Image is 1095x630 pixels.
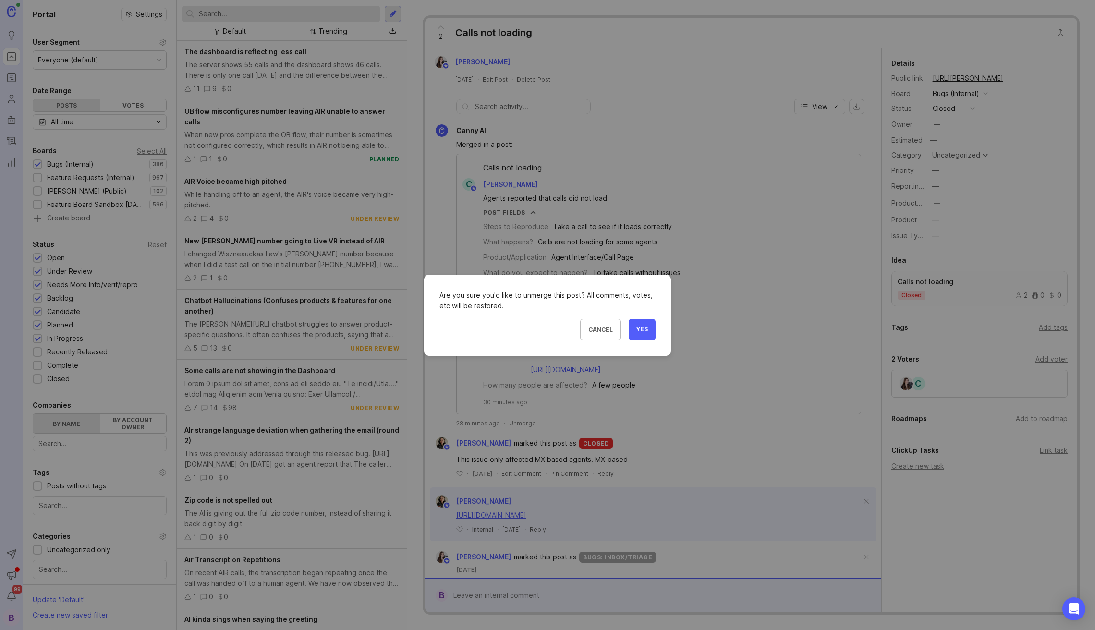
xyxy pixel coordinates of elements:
[580,319,621,340] button: Cancel
[636,326,648,334] span: Yes
[1062,597,1085,620] div: Open Intercom Messenger
[588,326,613,333] span: Cancel
[629,319,656,340] button: Yes
[439,290,656,311] div: Are you sure you'd like to unmerge this post? All comments, votes, etc will be restored.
